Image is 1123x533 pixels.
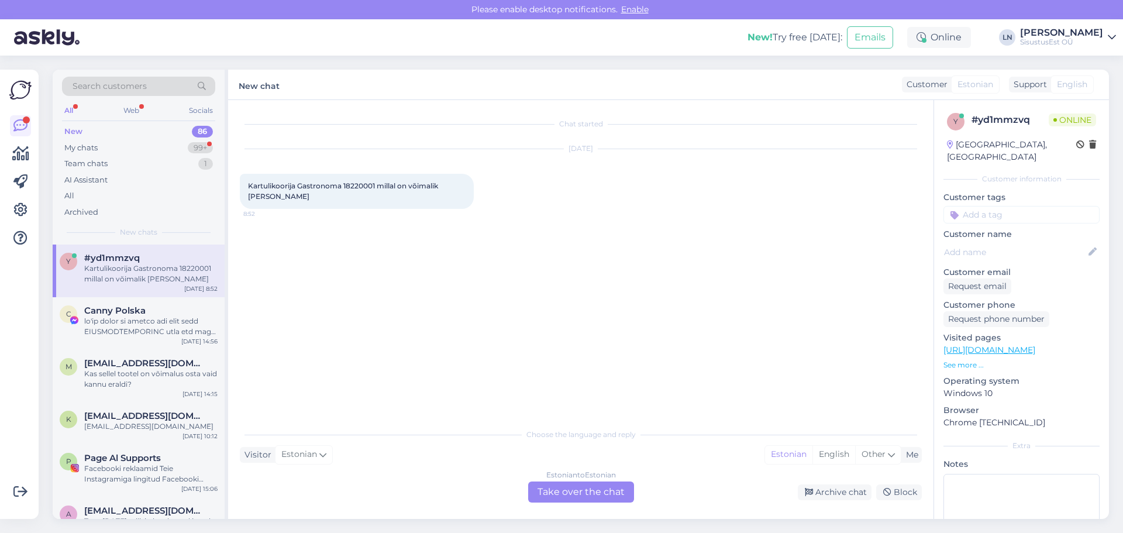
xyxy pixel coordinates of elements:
div: Customer information [943,174,1100,184]
div: Team chats [64,158,108,170]
div: 1 [198,158,213,170]
span: Other [862,449,886,459]
p: Browser [943,404,1100,417]
div: Web [121,103,142,118]
span: Page Al Supports [84,453,161,463]
p: Customer name [943,228,1100,240]
span: kaililottajuhkam@gmail.com [84,411,206,421]
p: Chrome [TECHNICAL_ID] [943,417,1100,429]
button: Emails [847,26,893,49]
div: Request phone number [943,311,1049,327]
span: alla.fedotova.777@gmail.com [84,506,206,516]
span: a [66,510,71,518]
div: Estonian to Estonian [546,470,616,480]
span: Canny Polska [84,305,146,316]
p: Notes [943,458,1100,470]
div: [DATE] 14:56 [181,337,218,346]
span: m [66,362,72,371]
div: Socials [187,103,215,118]
div: [DATE] 15:06 [181,484,218,493]
span: maritleito@gmail.com [84,358,206,369]
div: lo'ip dolor si ametco adi elit sedd EIUSMODTEMPORINC utla etd magn aliquaenima minimven. quisnos ... [84,316,218,337]
span: #yd1mmzvq [84,253,140,263]
div: Visitor [240,449,271,461]
span: Online [1049,114,1096,126]
div: English [812,446,855,463]
div: [GEOGRAPHIC_DATA], [GEOGRAPHIC_DATA] [947,139,1076,163]
div: Online [907,27,971,48]
a: [PERSON_NAME]SisustusEst OÜ [1020,28,1116,47]
div: Estonian [765,446,812,463]
div: [DATE] 10:12 [182,432,218,441]
p: Windows 10 [943,387,1100,400]
div: [DATE] [240,143,922,154]
p: Customer phone [943,299,1100,311]
div: Block [876,484,922,500]
b: New! [747,32,773,43]
div: All [64,190,74,202]
span: Estonian [281,448,317,461]
div: Chat started [240,119,922,129]
div: 86 [192,126,213,137]
div: Me [901,449,918,461]
div: # yd1mmzvq [972,113,1049,127]
div: [DATE] 8:52 [184,284,218,293]
span: Kartulikoorija Gastronoma 18220001 millal on võimalik [PERSON_NAME] [248,181,440,201]
div: Archive chat [798,484,871,500]
div: Try free [DATE]: [747,30,842,44]
span: P [66,457,71,466]
div: All [62,103,75,118]
span: Estonian [957,78,993,91]
p: Customer email [943,266,1100,278]
span: 8:52 [243,209,287,218]
div: Take over the chat [528,482,634,503]
p: Customer tags [943,191,1100,204]
div: My chats [64,142,98,154]
div: Support [1009,78,1047,91]
div: Facebooki reklaamid Teie Instagramiga lingitud Facebooki konto on identiteedivarguse kahtluse tõt... [84,463,218,484]
span: y [953,117,958,126]
p: Operating system [943,375,1100,387]
input: Add a tag [943,206,1100,223]
input: Add name [944,246,1086,259]
p: Visited pages [943,332,1100,344]
p: See more ... [943,360,1100,370]
div: LN [999,29,1015,46]
div: [EMAIL_ADDRESS][DOMAIN_NAME] [84,421,218,432]
label: New chat [239,77,280,92]
div: Archived [64,207,98,218]
span: New chats [120,227,157,238]
span: English [1057,78,1087,91]
div: Choose the language and reply [240,429,922,440]
div: Customer [902,78,948,91]
div: Kartulikoorija Gastronoma 18220001 millal on võimalik [PERSON_NAME] [84,263,218,284]
div: [DATE] 14:15 [182,390,218,398]
span: Enable [618,4,652,15]
div: Kas sellel tootel on võimalus osta vaid kannu eraldi? [84,369,218,390]
div: Request email [943,278,1011,294]
div: Extra [943,441,1100,451]
div: New [64,126,82,137]
img: Askly Logo [9,79,32,101]
div: AI Assistant [64,174,108,186]
span: k [66,415,71,424]
a: [URL][DOMAIN_NAME] [943,345,1035,355]
div: SisustusEst OÜ [1020,37,1103,47]
div: [PERSON_NAME] [1020,28,1103,37]
span: C [66,310,71,318]
span: y [66,257,71,266]
div: 99+ [188,142,213,154]
span: Search customers [73,80,147,92]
